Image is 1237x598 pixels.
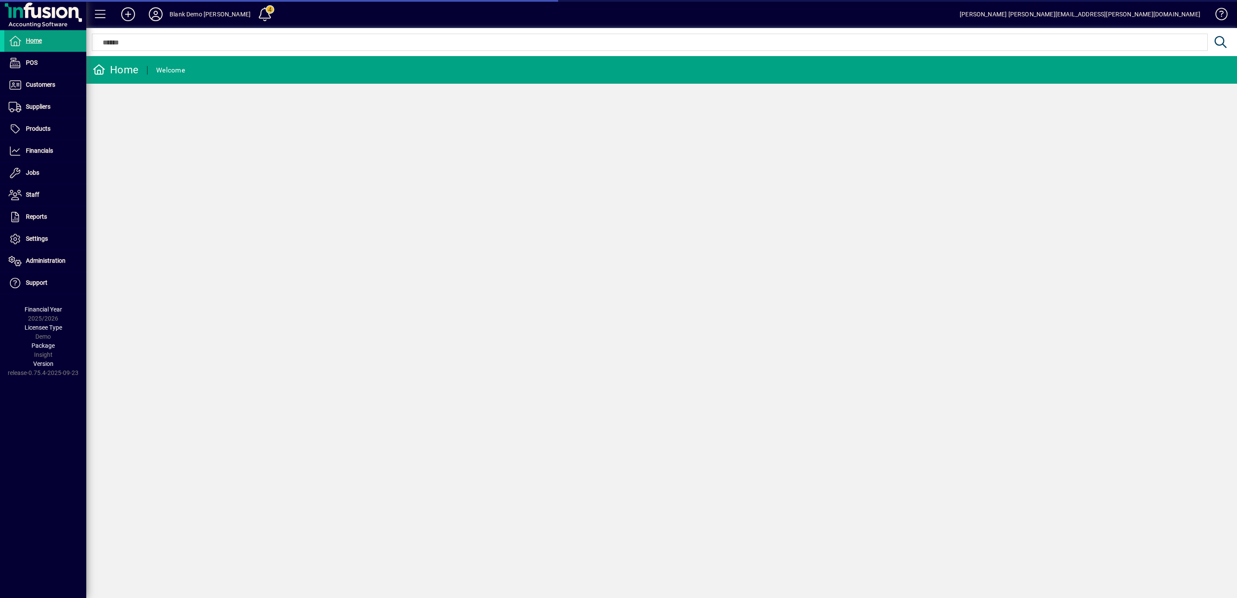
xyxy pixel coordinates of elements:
[26,147,53,154] span: Financials
[4,206,86,228] a: Reports
[114,6,142,22] button: Add
[4,74,86,96] a: Customers
[4,118,86,140] a: Products
[33,360,53,367] span: Version
[26,279,47,286] span: Support
[26,37,42,44] span: Home
[4,96,86,118] a: Suppliers
[156,63,185,77] div: Welcome
[4,140,86,162] a: Financials
[960,7,1200,21] div: [PERSON_NAME] [PERSON_NAME][EMAIL_ADDRESS][PERSON_NAME][DOMAIN_NAME]
[1209,2,1226,30] a: Knowledge Base
[4,272,86,294] a: Support
[25,324,62,331] span: Licensee Type
[26,125,50,132] span: Products
[26,103,50,110] span: Suppliers
[4,52,86,74] a: POS
[26,213,47,220] span: Reports
[26,81,55,88] span: Customers
[26,59,38,66] span: POS
[26,191,39,198] span: Staff
[142,6,170,22] button: Profile
[26,169,39,176] span: Jobs
[4,162,86,184] a: Jobs
[31,342,55,349] span: Package
[170,7,251,21] div: Blank Demo [PERSON_NAME]
[26,235,48,242] span: Settings
[4,228,86,250] a: Settings
[4,184,86,206] a: Staff
[4,250,86,272] a: Administration
[25,306,62,313] span: Financial Year
[93,63,138,77] div: Home
[26,257,66,264] span: Administration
